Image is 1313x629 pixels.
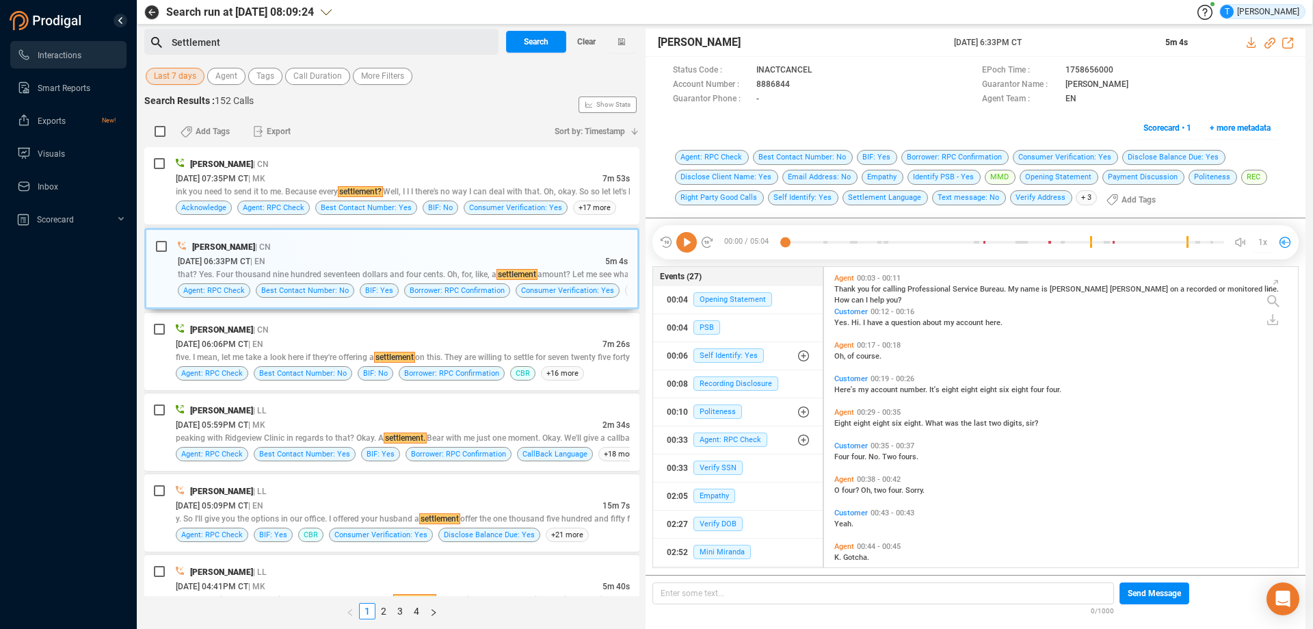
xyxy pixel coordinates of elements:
span: Two [882,452,899,461]
span: Self Identify: Yes [768,190,838,205]
span: Yes. [834,318,851,327]
div: [PERSON_NAME]| CN[DATE] 07:35PM CT| MK7m 53sink you need to send it to me. Because everysettlemen... [144,147,639,224]
button: 00:33Agent: RPC Check [653,426,823,454]
button: 00:06Self Identify: Yes [653,342,823,370]
span: Agent: RPC Check [243,201,304,214]
span: EPoch Time : [982,64,1059,78]
span: + more metadata [1210,117,1271,139]
span: | CN [253,325,269,335]
span: eight [873,419,892,428]
span: Politeness [1189,170,1237,185]
span: Mini Miranda [693,545,751,559]
div: 00:04 [667,317,688,339]
span: | MK [248,420,265,430]
span: 2m 34s [602,420,630,430]
span: can [851,296,866,305]
span: Guarantor Phone : [673,92,750,107]
span: | CN [255,242,271,252]
span: [DATE] 06:33PM CT [178,257,250,266]
span: K. [834,553,843,562]
a: 2 [376,604,391,619]
span: No. [868,452,882,461]
span: Settlement [172,37,220,48]
li: Exports [10,107,127,134]
span: Sorry. [905,486,925,495]
span: Agent: RPC Check [181,528,243,541]
span: MMD [985,170,1016,185]
span: eight [1011,385,1031,394]
span: digits, [1003,419,1026,428]
span: 00:19 - 00:26 [868,374,917,383]
span: Professional [907,285,953,294]
span: Export [267,120,291,142]
button: Sort by: Timestamp [546,120,639,142]
span: Agent: RPC Check [183,284,245,297]
span: four [1031,385,1046,394]
span: Tags [256,68,274,85]
span: monitored [1228,285,1264,294]
span: Self Identify: Yes [693,348,764,363]
span: six [892,419,904,428]
span: settlement [496,269,538,280]
span: [PERSON_NAME] [190,487,253,496]
span: Agent: RPC Check [181,367,243,380]
span: settlement [374,352,415,363]
span: I [863,318,867,327]
span: I [866,296,870,305]
span: number. [900,385,929,394]
li: Smart Reports [10,74,127,101]
a: Interactions [17,41,116,68]
button: 02:27Verify DOB [653,511,823,538]
a: 4 [409,604,424,619]
span: course. [856,352,881,361]
span: | LL [253,487,267,496]
span: + 3 [1076,190,1097,205]
span: Clear [577,31,596,53]
a: 3 [393,604,408,619]
span: Eight [834,419,853,428]
span: Best Contact Number: No [259,367,347,380]
span: Borrower: RPC Confirmation [410,284,505,297]
div: 02:52 [667,541,688,563]
span: [PERSON_NAME] [190,159,253,169]
span: four. [888,486,905,495]
span: you? [886,296,901,305]
span: calling [883,285,907,294]
button: 1x [1254,233,1273,252]
span: Identify PSB - Yes [907,170,981,185]
span: Consumer Verification: Yes [469,201,562,214]
div: peaking with Ridgeview Clinic in regards to that? Okay. A Bear with me just one moment. Okay. We'... [176,432,630,444]
div: ffer to our client, and looks like they oh, they approved your It looks like here. So let me just... [176,593,630,606]
button: More Filters [353,68,412,85]
span: four? [842,486,861,495]
span: Status Code : [673,64,750,78]
span: four. [1046,385,1061,394]
span: REC [1241,170,1267,185]
span: Settlement Language [843,190,928,205]
span: Search [524,31,548,53]
span: INACTCANCEL [756,64,812,78]
span: sir? [1026,419,1038,428]
button: Scorecard • 1 [1136,117,1199,139]
button: + more metadata [1202,117,1278,139]
span: Agent [834,341,854,350]
li: Interactions [10,41,127,68]
span: about [923,318,944,327]
span: 7m 26s [602,339,630,349]
span: Show Stats [596,23,631,187]
span: Service [953,285,980,294]
span: settlement. [384,433,427,444]
span: Yeah. [834,519,853,528]
span: Last 7 days [154,68,196,85]
span: Best Contact Number: No [753,150,853,165]
span: Thank [834,285,858,294]
span: Inbox [38,182,58,192]
span: 5m 4s [605,257,628,266]
span: [PERSON_NAME] [190,567,253,577]
span: Events (27) [660,270,702,283]
span: 8886844 [756,78,790,92]
span: right [429,608,438,617]
span: a [885,318,891,327]
span: Verify Address [1010,190,1072,205]
a: Inbox [17,172,116,200]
